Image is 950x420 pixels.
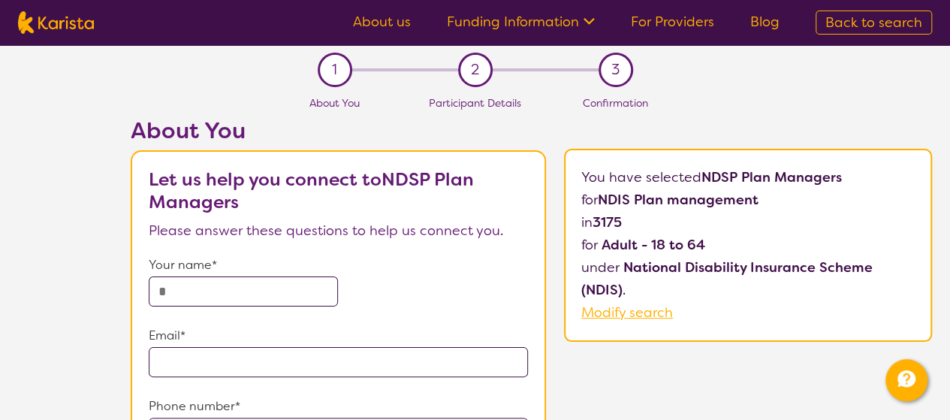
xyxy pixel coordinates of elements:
[447,13,595,31] a: Funding Information
[602,236,705,254] b: Adult - 18 to 64
[581,166,915,324] p: You have selected
[631,13,714,31] a: For Providers
[598,191,758,209] b: NDIS Plan management
[353,13,411,31] a: About us
[332,59,337,81] span: 1
[816,11,932,35] a: Back to search
[471,59,479,81] span: 2
[149,254,527,276] p: Your name*
[581,258,873,299] b: National Disability Insurance Scheme (NDIS)
[581,211,915,234] p: in
[701,168,842,186] b: NDSP Plan Managers
[825,14,922,32] span: Back to search
[593,213,622,231] b: 3175
[750,13,780,31] a: Blog
[581,256,915,301] p: under .
[149,219,527,242] p: Please answer these questions to help us connect you.
[131,117,546,144] h2: About You
[581,304,673,322] a: Modify search
[611,59,620,81] span: 3
[581,234,915,256] p: for
[149,325,527,347] p: Email*
[885,359,927,401] button: Channel Menu
[149,395,527,418] p: Phone number*
[429,96,521,110] span: Participant Details
[149,168,474,214] b: Let us help you connect to NDSP Plan Managers
[581,189,915,211] p: for
[309,96,360,110] span: About You
[18,11,94,34] img: Karista logo
[583,96,648,110] span: Confirmation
